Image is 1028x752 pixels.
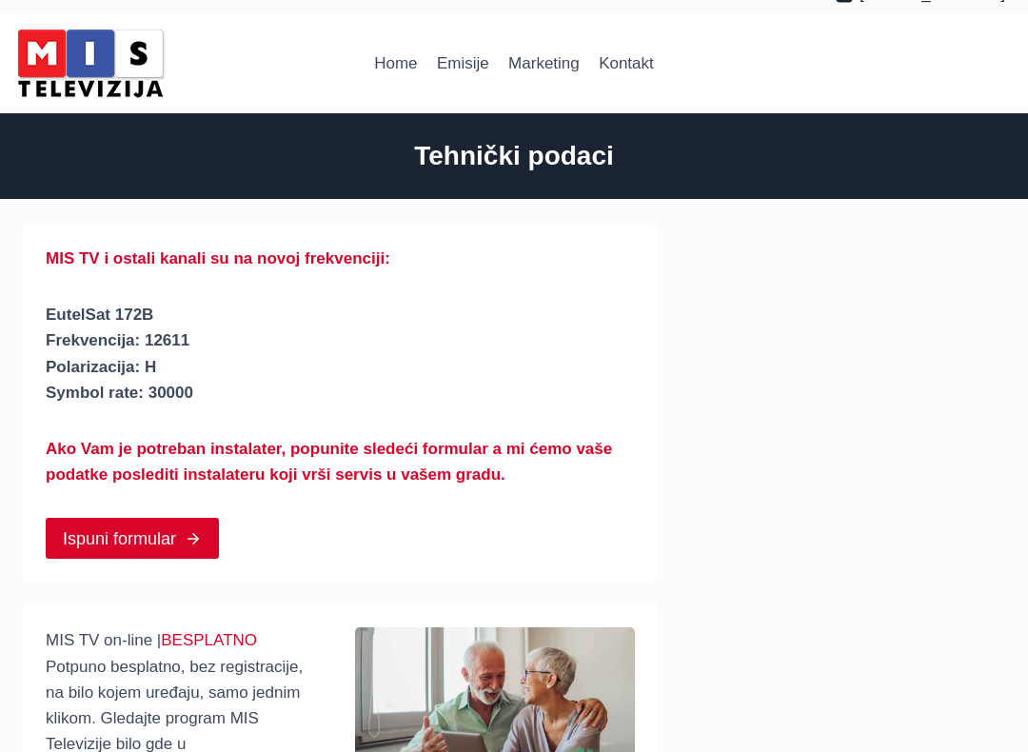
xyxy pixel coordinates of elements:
[161,631,257,649] red: BESPLATNO
[589,41,663,87] a: Kontakt
[499,41,589,87] a: Marketing
[427,41,499,87] a: Emisije
[46,440,612,484] strong: Ako Vam je potreban instalater, popunite sledeći formular a mi ćemo vaše podatke poslediti instal...
[46,306,193,402] strong: EutelSat 172B Frekvencija: 12611 Polarizacija: H Symbol rate: 30000
[365,41,427,87] a: Home
[365,41,663,87] nav: Primary
[23,136,1005,176] h2: Tehnički podaci
[63,525,176,553] span: Ispuni formular
[46,518,219,559] a: Ispuni formular
[10,23,171,104] img: MIS Television
[46,249,390,267] strong: MIS TV i ostali kanali su na novoj frekvenciji:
